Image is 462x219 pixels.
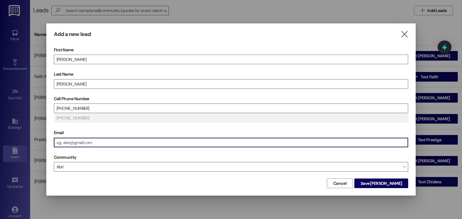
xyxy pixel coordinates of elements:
[54,138,408,147] input: e.g. alex@gmail.com
[327,178,353,188] button: Cancel
[54,31,91,38] h3: Add a new lead
[54,70,408,79] label: Last Name
[354,178,408,188] button: Save [PERSON_NAME]
[333,180,346,187] span: Cancel
[54,45,408,55] label: First Name
[54,153,76,162] label: Community
[361,180,402,187] span: Save [PERSON_NAME]
[54,162,408,172] span: Abri
[54,94,408,103] label: Cell Phone Number
[54,55,408,64] input: e.g. Alex
[54,128,408,137] label: Email
[54,79,408,88] input: e.g. Smith
[400,31,408,37] i: 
